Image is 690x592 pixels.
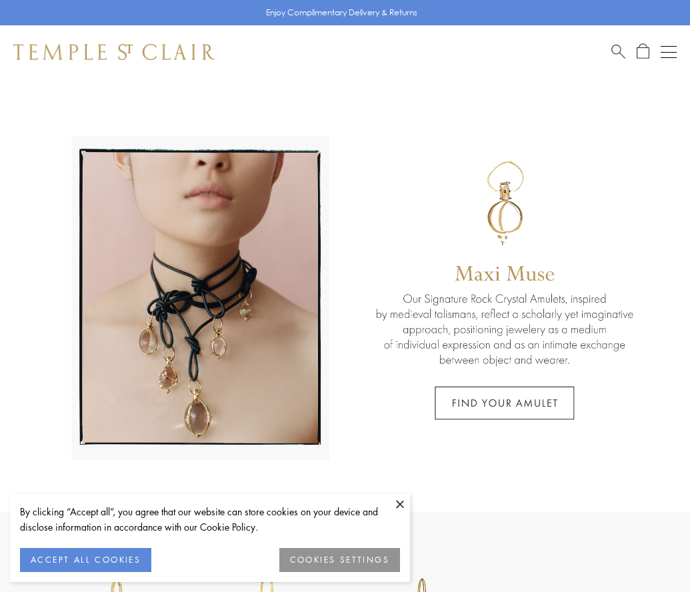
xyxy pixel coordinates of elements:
a: Search [611,43,625,60]
p: Enjoy Complimentary Delivery & Returns [266,6,417,19]
a: Open Shopping Bag [637,43,649,60]
div: By clicking “Accept all”, you agree that our website can store cookies on your device and disclos... [20,504,400,535]
button: Open navigation [661,44,677,60]
img: Temple St. Clair [13,44,215,60]
button: ACCEPT ALL COOKIES [20,548,151,572]
button: COOKIES SETTINGS [279,548,400,572]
